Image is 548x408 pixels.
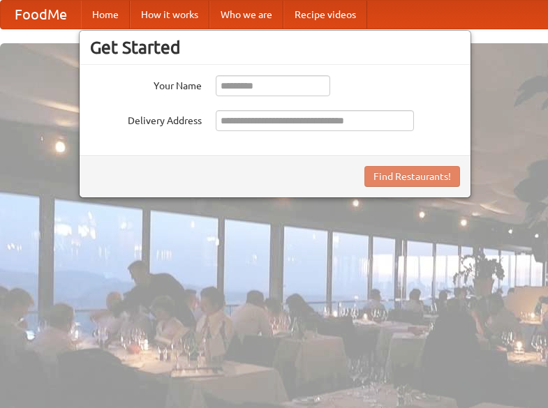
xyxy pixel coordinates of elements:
[364,166,460,187] button: Find Restaurants!
[81,1,130,29] a: Home
[90,37,460,58] h3: Get Started
[90,110,202,128] label: Delivery Address
[130,1,209,29] a: How it works
[1,1,81,29] a: FoodMe
[90,75,202,93] label: Your Name
[283,1,367,29] a: Recipe videos
[209,1,283,29] a: Who we are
